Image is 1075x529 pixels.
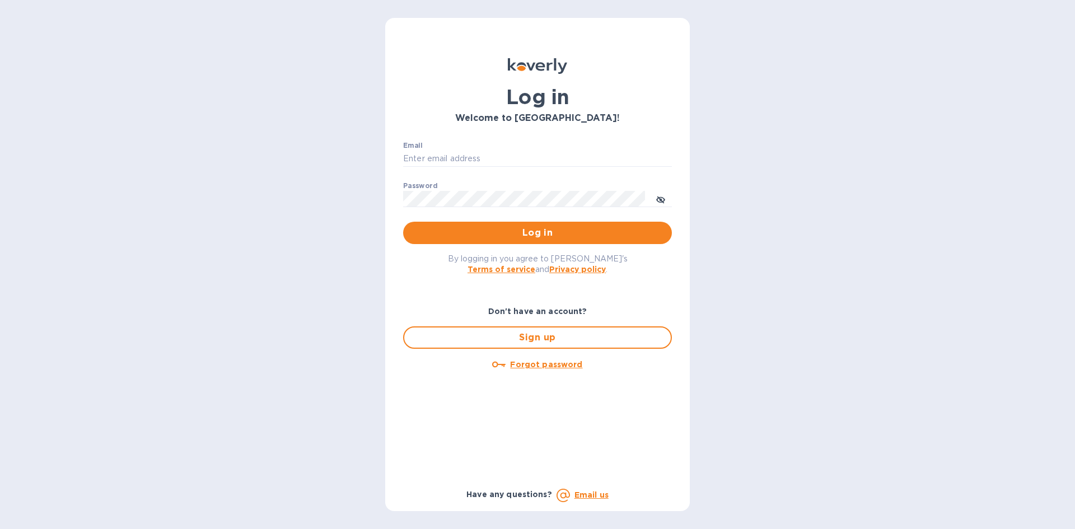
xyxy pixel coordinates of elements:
[403,326,672,349] button: Sign up
[403,113,672,124] h3: Welcome to [GEOGRAPHIC_DATA]!
[403,85,672,109] h1: Log in
[488,307,587,316] b: Don't have an account?
[466,490,552,499] b: Have any questions?
[403,222,672,244] button: Log in
[574,490,609,499] a: Email us
[468,265,535,274] a: Terms of service
[403,142,423,149] label: Email
[412,226,663,240] span: Log in
[649,188,672,210] button: toggle password visibility
[403,182,437,189] label: Password
[510,360,582,369] u: Forgot password
[413,331,662,344] span: Sign up
[549,265,606,274] a: Privacy policy
[508,58,567,74] img: Koverly
[448,254,628,274] span: By logging in you agree to [PERSON_NAME]'s and .
[403,151,672,167] input: Enter email address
